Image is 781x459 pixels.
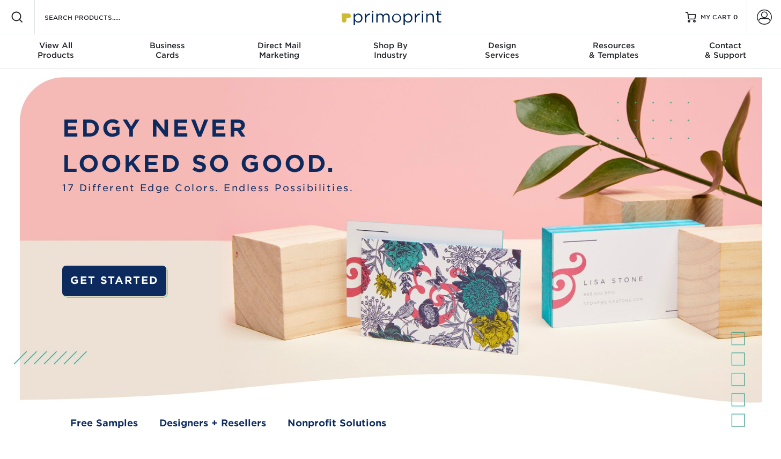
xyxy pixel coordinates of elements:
[558,41,669,60] div: & Templates
[70,416,138,430] a: Free Samples
[558,41,669,50] span: Resources
[701,13,731,22] span: MY CART
[288,416,386,430] a: Nonprofit Solutions
[112,41,223,50] span: Business
[112,34,223,69] a: BusinessCards
[159,416,266,430] a: Designers + Resellers
[223,41,335,50] span: Direct Mail
[62,111,353,146] p: EDGY NEVER
[62,266,166,296] a: GET STARTED
[669,41,781,50] span: Contact
[112,41,223,60] div: Cards
[62,181,353,195] span: 17 Different Edge Colors. Endless Possibilities.
[446,34,558,69] a: DesignServices
[43,11,148,24] input: SEARCH PRODUCTS.....
[558,34,669,69] a: Resources& Templates
[337,5,444,28] img: Primoprint
[733,13,738,21] span: 0
[223,41,335,60] div: Marketing
[62,146,353,182] p: LOOKED SO GOOD.
[335,34,446,69] a: Shop ByIndustry
[223,34,335,69] a: Direct MailMarketing
[446,41,558,60] div: Services
[669,41,781,60] div: & Support
[446,41,558,50] span: Design
[335,41,446,60] div: Industry
[335,41,446,50] span: Shop By
[669,34,781,69] a: Contact& Support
